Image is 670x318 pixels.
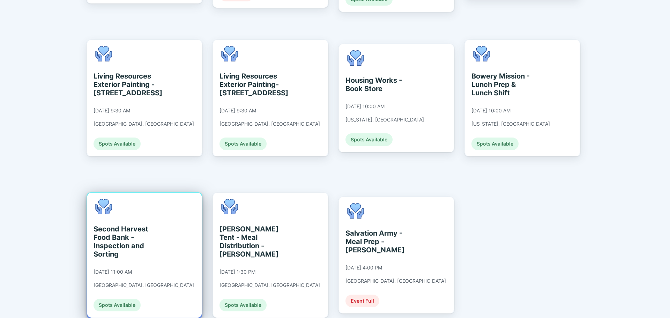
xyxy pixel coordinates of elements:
[94,121,194,127] div: [GEOGRAPHIC_DATA], [GEOGRAPHIC_DATA]
[345,229,409,254] div: Salvation Army - Meal Prep - [PERSON_NAME]
[94,282,194,288] div: [GEOGRAPHIC_DATA], [GEOGRAPHIC_DATA]
[345,117,424,123] div: [US_STATE], [GEOGRAPHIC_DATA]
[345,265,382,271] div: [DATE] 4:00 PM
[471,72,535,97] div: Bowery Mission - Lunch Prep & Lunch Shift
[345,76,409,93] div: Housing Works - Book Store
[345,103,385,110] div: [DATE] 10:00 AM
[219,299,267,311] div: Spots Available
[471,121,550,127] div: [US_STATE], [GEOGRAPHIC_DATA]
[219,225,283,258] div: [PERSON_NAME] Tent - Meal Distribution - [PERSON_NAME]
[219,121,320,127] div: [GEOGRAPHIC_DATA], [GEOGRAPHIC_DATA]
[94,108,130,114] div: [DATE] 9:30 AM
[219,138,267,150] div: Spots Available
[471,138,519,150] div: Spots Available
[94,299,141,311] div: Spots Available
[94,72,157,97] div: Living Resources Exterior Painting - [STREET_ADDRESS]
[345,133,393,146] div: Spots Available
[219,269,255,275] div: [DATE] 1:30 PM
[219,282,320,288] div: [GEOGRAPHIC_DATA], [GEOGRAPHIC_DATA]
[471,108,511,114] div: [DATE] 10:00 AM
[94,269,132,275] div: [DATE] 11:00 AM
[94,138,141,150] div: Spots Available
[219,72,283,97] div: Living Resources Exterior Painting- [STREET_ADDRESS]
[345,295,379,307] div: Event Full
[94,225,157,258] div: Second Harvest Food Bank - Inspection and Sorting
[345,278,446,284] div: [GEOGRAPHIC_DATA], [GEOGRAPHIC_DATA]
[219,108,256,114] div: [DATE] 9:30 AM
